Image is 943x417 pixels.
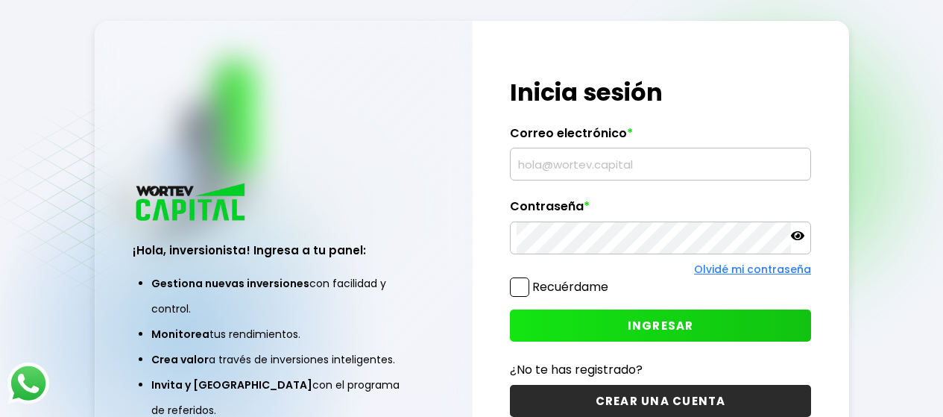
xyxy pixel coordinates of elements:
li: con facilidad y control. [151,271,415,322]
input: hola@wortev.capital [517,148,804,180]
span: Gestiona nuevas inversiones [151,276,309,291]
img: logo_wortev_capital [133,181,250,225]
li: a través de inversiones inteligentes. [151,347,415,372]
a: Olvidé mi contraseña [694,262,811,277]
h1: Inicia sesión [510,75,811,110]
span: Monitorea [151,327,209,342]
span: Crea valor [151,352,209,367]
h3: ¡Hola, inversionista! Ingresa a tu panel: [133,242,434,259]
label: Contraseña [510,199,811,222]
span: INGRESAR [628,318,694,333]
li: tus rendimientos. [151,322,415,347]
label: Recuérdame [532,278,608,295]
p: ¿No te has registrado? [510,360,811,379]
label: Correo electrónico [510,126,811,148]
img: logos_whatsapp-icon.242b2217.svg [7,363,49,404]
span: Invita y [GEOGRAPHIC_DATA] [151,377,312,392]
a: ¿No te has registrado?CREAR UNA CUENTA [510,360,811,417]
button: INGRESAR [510,310,811,342]
button: CREAR UNA CUENTA [510,385,811,417]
